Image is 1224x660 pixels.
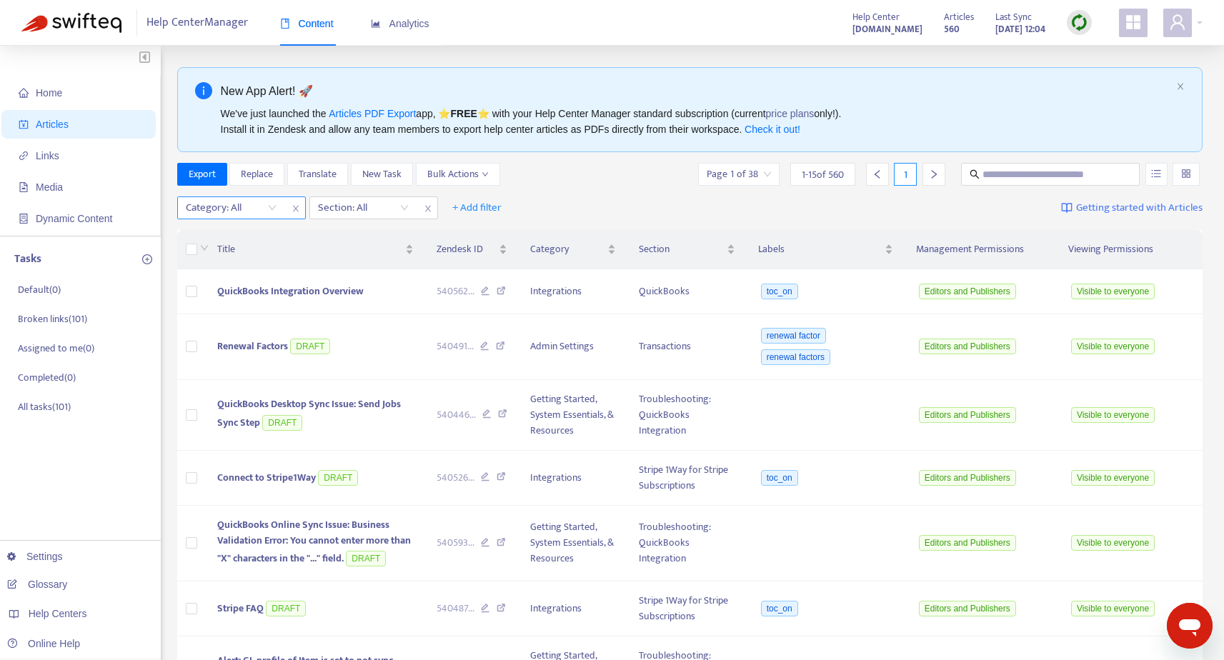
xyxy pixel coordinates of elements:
[929,169,939,179] span: right
[745,124,800,135] a: Check it out!
[1076,200,1203,216] span: Getting started with Articles
[761,470,798,486] span: toc_on
[1071,339,1155,354] span: Visible to everyone
[217,338,288,354] span: Renewal Factors
[761,601,798,616] span: toc_on
[1125,14,1142,31] span: appstore
[7,638,80,649] a: Online Help
[206,230,425,269] th: Title
[280,18,334,29] span: Content
[1061,202,1073,214] img: image-link
[852,21,922,37] a: [DOMAIN_NAME]
[21,13,121,33] img: Swifteq
[195,82,212,99] span: info-circle
[7,579,67,590] a: Glossary
[221,106,1171,137] div: We've just launched the app, ⭐ ⭐️ with your Help Center Manager standard subscription (current on...
[1176,82,1185,91] span: close
[36,119,69,130] span: Articles
[761,328,826,344] span: renewal factor
[299,166,337,182] span: Translate
[519,380,627,451] td: Getting Started, System Essentials, & Resources
[36,87,62,99] span: Home
[442,196,512,219] button: + Add filter
[351,163,413,186] button: New Task
[229,163,284,186] button: Replace
[450,108,477,119] b: FREE
[221,82,1171,100] div: New App Alert! 🚀
[1167,603,1213,649] iframe: Button to launch messaging window
[19,214,29,224] span: container
[852,9,900,25] span: Help Center
[437,241,496,257] span: Zendesk ID
[919,284,1016,299] span: Editors and Publishers
[519,506,627,582] td: Getting Started, System Essentials, & Resources
[758,241,882,257] span: Labels
[627,380,747,451] td: Troubleshooting: QuickBooks Integration
[427,166,489,182] span: Bulk Actions
[970,169,980,179] span: search
[894,163,917,186] div: 1
[1061,196,1203,219] a: Getting started with Articles
[519,314,627,380] td: Admin Settings
[1071,284,1155,299] span: Visible to everyone
[280,19,290,29] span: book
[425,230,519,269] th: Zendesk ID
[919,339,1016,354] span: Editors and Publishers
[437,284,474,299] span: 540562 ...
[905,230,1057,269] th: Management Permissions
[437,407,476,423] span: 540446 ...
[1070,14,1088,31] img: sync.dc5367851b00ba804db3.png
[627,269,747,314] td: QuickBooks
[371,19,381,29] span: area-chart
[627,230,747,269] th: Section
[1071,535,1155,551] span: Visible to everyone
[266,601,306,616] span: DRAFT
[944,21,960,37] strong: 560
[19,151,29,161] span: link
[766,108,815,119] a: price plans
[18,282,61,297] p: Default ( 0 )
[1057,230,1203,269] th: Viewing Permissions
[437,339,474,354] span: 540491 ...
[519,269,627,314] td: Integrations
[142,254,152,264] span: plus-circle
[36,181,63,193] span: Media
[452,199,502,216] span: + Add filter
[802,167,844,182] span: 1 - 15 of 560
[627,314,747,380] td: Transactions
[1071,601,1155,616] span: Visible to everyone
[944,9,974,25] span: Articles
[437,601,474,616] span: 540487 ...
[519,581,627,636] td: Integrations
[627,451,747,506] td: Stripe 1Way for Stripe Subscriptions
[482,171,489,178] span: down
[189,166,216,182] span: Export
[346,551,386,566] span: DRAFT
[217,516,411,567] span: QuickBooks Online Sync Issue: Business Validation Error: You cannot enter more than "X" character...
[1071,470,1155,486] span: Visible to everyone
[287,200,305,217] span: close
[627,506,747,582] td: Troubleshooting: QuickBooks Integration
[290,339,330,354] span: DRAFT
[200,244,209,252] span: down
[872,169,882,179] span: left
[329,108,416,119] a: Articles PDF Export
[919,407,1016,423] span: Editors and Publishers
[919,535,1016,551] span: Editors and Publishers
[146,9,248,36] span: Help Center Manager
[995,21,1045,37] strong: [DATE] 12:04
[919,601,1016,616] span: Editors and Publishers
[217,396,401,431] span: QuickBooks Desktop Sync Issue: Send Jobs Sync Step
[519,230,627,269] th: Category
[262,415,302,431] span: DRAFT
[19,119,29,129] span: account-book
[639,241,724,257] span: Section
[761,349,830,365] span: renewal factors
[19,182,29,192] span: file-image
[217,283,364,299] span: QuickBooks Integration Overview
[318,470,358,486] span: DRAFT
[416,163,500,186] button: Bulk Actionsdown
[18,311,87,326] p: Broken links ( 101 )
[14,251,41,268] p: Tasks
[1169,14,1186,31] span: user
